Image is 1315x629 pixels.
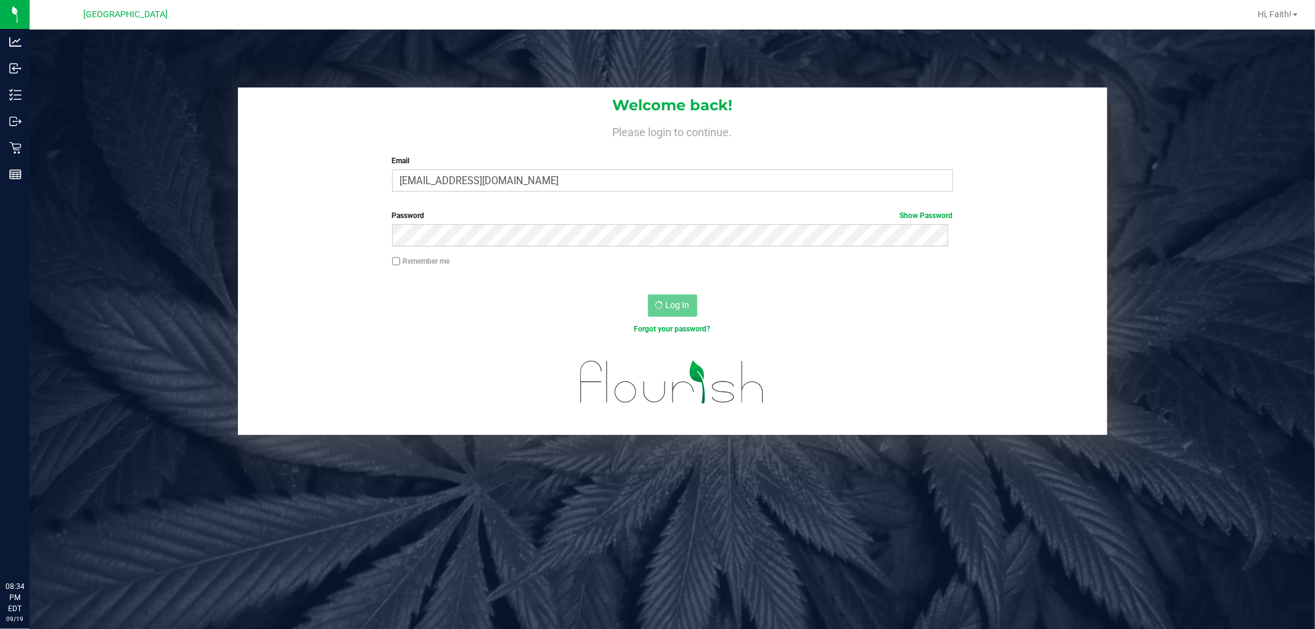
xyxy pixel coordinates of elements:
[238,97,1107,113] h1: Welcome back!
[634,325,711,333] a: Forgot your password?
[9,142,22,154] inline-svg: Retail
[238,123,1107,138] h4: Please login to continue.
[392,155,953,166] label: Email
[9,62,22,75] inline-svg: Inbound
[648,294,697,317] button: Log In
[9,89,22,101] inline-svg: Inventory
[6,581,24,614] p: 08:34 PM EDT
[392,257,401,266] input: Remember me
[666,300,690,310] span: Log In
[9,36,22,48] inline-svg: Analytics
[563,347,781,417] img: flourish_logo.svg
[900,211,953,220] a: Show Password
[9,168,22,181] inline-svg: Reports
[84,9,168,20] span: [GEOGRAPHIC_DATA]
[392,211,425,220] span: Password
[392,256,450,267] label: Remember me
[9,115,22,128] inline-svg: Outbound
[6,614,24,623] p: 09/19
[1258,9,1292,19] span: Hi, Faith!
